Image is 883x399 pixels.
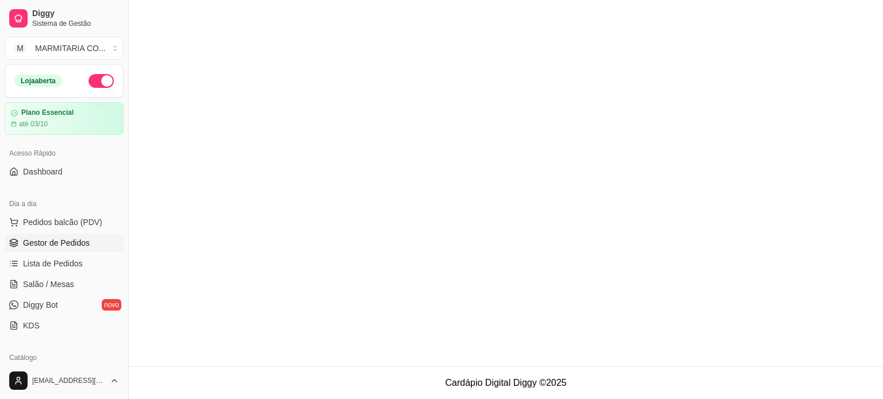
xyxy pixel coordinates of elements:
a: Dashboard [5,162,124,181]
button: Pedidos balcão (PDV) [5,213,124,231]
span: Diggy [32,9,119,19]
div: Loja aberta [14,75,62,87]
div: Catálogo [5,348,124,367]
span: [EMAIL_ADDRESS][DOMAIN_NAME] [32,376,105,385]
button: [EMAIL_ADDRESS][DOMAIN_NAME] [5,367,124,394]
span: Pedidos balcão (PDV) [23,216,102,228]
a: Salão / Mesas [5,275,124,293]
a: Plano Essencialaté 03/10 [5,102,124,135]
span: Diggy Bot [23,299,58,311]
article: até 03/10 [19,119,48,129]
a: Gestor de Pedidos [5,234,124,252]
a: DiggySistema de Gestão [5,5,124,32]
button: Select a team [5,37,124,60]
span: Lista de Pedidos [23,258,83,269]
a: Diggy Botnovo [5,296,124,314]
div: Acesso Rápido [5,144,124,162]
div: Dia a dia [5,195,124,213]
span: Dashboard [23,166,63,177]
article: Plano Essencial [21,109,74,117]
footer: Cardápio Digital Diggy © 2025 [129,366,883,399]
button: Alterar Status [89,74,114,88]
div: MARMITARIA CO ... [35,42,106,54]
span: Salão / Mesas [23,278,74,290]
span: Sistema de Gestão [32,19,119,28]
span: Gestor de Pedidos [23,237,90,249]
a: Lista de Pedidos [5,254,124,273]
span: M [14,42,26,54]
span: KDS [23,320,40,331]
a: KDS [5,316,124,335]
